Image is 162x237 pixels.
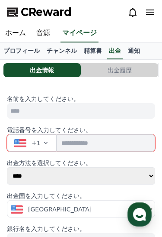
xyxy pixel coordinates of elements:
a: 音源 [31,24,55,42]
span: [GEOGRAPHIC_DATA] [28,205,92,214]
p: 電話番号を入力してください。 [7,126,155,134]
a: チャンネル [43,43,80,59]
p: 銀行名を入力してください。 [7,224,155,233]
span: +1 [32,139,41,147]
button: 出金履歴 [81,63,159,77]
button: 出金情報 [3,63,81,77]
span: CReward [21,5,72,19]
a: CReward [7,5,72,19]
a: 通知 [124,43,143,59]
p: 出金方法を選択してください。 [7,159,155,167]
a: マイページ [60,24,98,42]
a: 出金 [107,43,123,59]
p: 名前を入力してください。 [7,94,155,103]
p: 出金国を入力してください。 [7,192,155,200]
a: 精算書 [80,43,105,59]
